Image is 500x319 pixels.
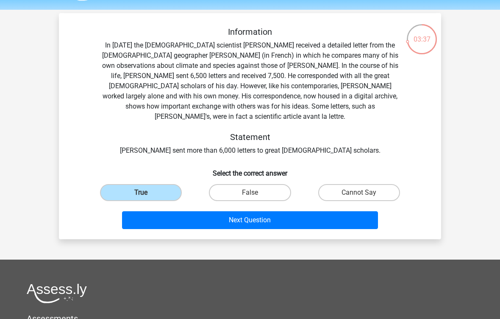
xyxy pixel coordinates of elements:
img: Assessly logo [27,283,87,303]
label: False [209,184,291,201]
label: True [100,184,182,201]
div: In [DATE] the [DEMOGRAPHIC_DATA] scientist [PERSON_NAME] received a detailed letter from the [DEM... [72,27,428,156]
label: Cannot Say [318,184,400,201]
div: 03:37 [406,23,438,45]
h5: Statement [100,132,400,142]
h5: Information [100,27,400,37]
h6: Select the correct answer [72,162,428,177]
button: Next Question [122,211,378,229]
